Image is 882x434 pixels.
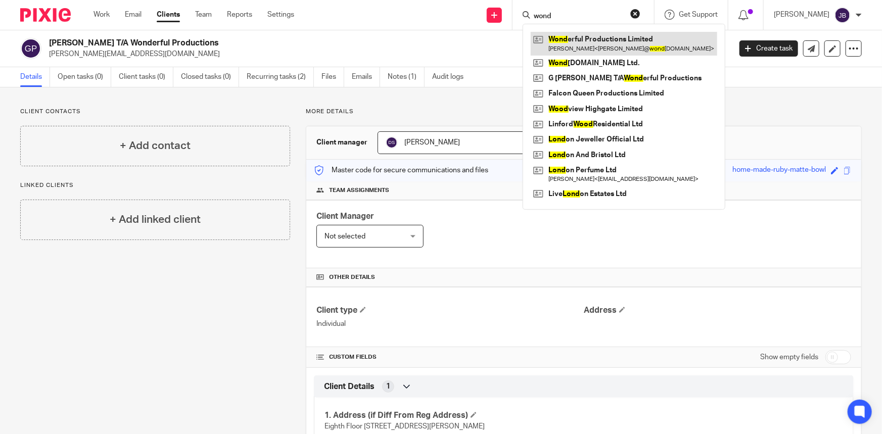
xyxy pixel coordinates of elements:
[324,423,485,430] span: Eighth Floor [STREET_ADDRESS][PERSON_NAME]
[760,352,818,362] label: Show empty fields
[119,67,173,87] a: Client tasks (0)
[324,381,375,392] span: Client Details
[774,10,829,20] p: [PERSON_NAME]
[314,165,488,175] p: Master code for secure communications and files
[20,38,41,59] img: svg%3E
[125,10,142,20] a: Email
[20,181,290,189] p: Linked clients
[321,67,344,87] a: Files
[110,212,201,227] h4: + Add linked client
[352,67,380,87] a: Emails
[195,10,212,20] a: Team
[94,10,110,20] a: Work
[324,233,365,240] span: Not selected
[58,67,111,87] a: Open tasks (0)
[157,10,180,20] a: Clients
[533,12,624,21] input: Search
[20,108,290,116] p: Client contacts
[732,165,826,176] div: home-made-ruby-matte-bowl
[386,136,398,149] img: svg%3E
[181,67,239,87] a: Closed tasks (0)
[316,305,584,316] h4: Client type
[49,49,724,59] p: [PERSON_NAME][EMAIL_ADDRESS][DOMAIN_NAME]
[306,108,862,116] p: More details
[120,138,191,154] h4: + Add contact
[679,11,718,18] span: Get Support
[316,212,374,220] span: Client Manager
[404,139,460,146] span: [PERSON_NAME]
[386,381,390,392] span: 1
[227,10,252,20] a: Reports
[329,273,375,281] span: Other details
[267,10,294,20] a: Settings
[324,410,584,421] h4: 1. Address (if Diff From Reg Address)
[584,305,851,316] h4: Address
[49,38,589,49] h2: [PERSON_NAME] T/A Wonderful Productions
[630,9,640,19] button: Clear
[20,67,50,87] a: Details
[739,40,798,57] a: Create task
[316,319,584,329] p: Individual
[20,8,71,22] img: Pixie
[329,186,389,195] span: Team assignments
[432,67,471,87] a: Audit logs
[316,137,367,148] h3: Client manager
[834,7,851,23] img: svg%3E
[388,67,425,87] a: Notes (1)
[247,67,314,87] a: Recurring tasks (2)
[316,353,584,361] h4: CUSTOM FIELDS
